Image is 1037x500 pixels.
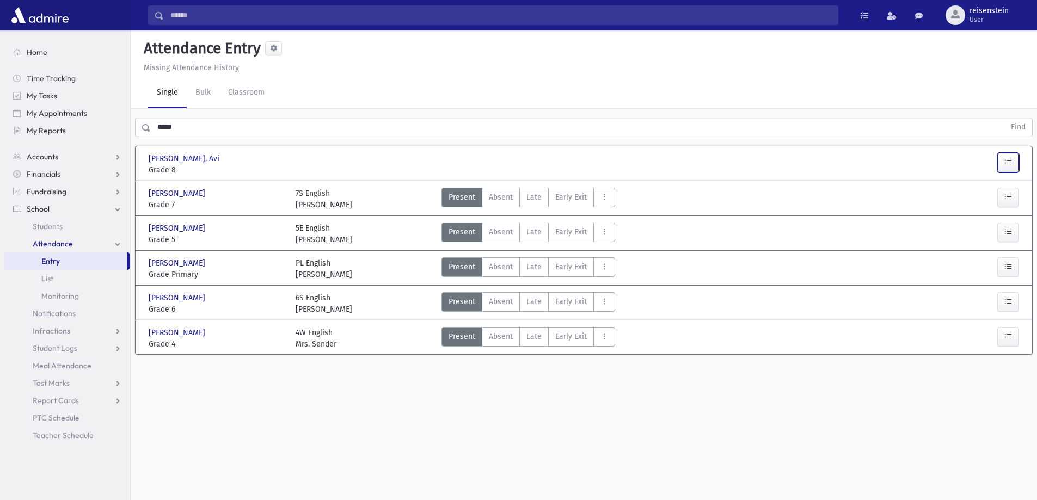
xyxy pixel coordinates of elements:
span: List [41,274,53,283]
a: Home [4,44,130,61]
span: Meal Attendance [33,361,91,371]
span: Monitoring [41,291,79,301]
span: [PERSON_NAME], Avi [149,153,222,164]
span: Accounts [27,152,58,162]
a: School [4,200,130,218]
span: Early Exit [555,331,587,342]
span: Present [449,226,475,238]
span: Teacher Schedule [33,430,94,440]
div: AttTypes [441,327,615,350]
span: User [969,15,1009,24]
span: Grade 5 [149,234,285,245]
a: Single [148,78,187,108]
span: Financials [27,169,60,179]
span: PTC Schedule [33,413,79,423]
div: 4W English Mrs. Sender [296,327,336,350]
a: Classroom [219,78,273,108]
u: Missing Attendance History [144,63,239,72]
a: Notifications [4,305,130,322]
span: Present [449,331,475,342]
span: Test Marks [33,378,70,388]
span: Absent [489,192,513,203]
span: Present [449,261,475,273]
a: Teacher Schedule [4,427,130,444]
a: Bulk [187,78,219,108]
div: AttTypes [441,292,615,315]
a: Student Logs [4,339,130,357]
span: [PERSON_NAME] [149,257,207,269]
span: Present [449,296,475,307]
span: Fundraising [27,187,66,196]
button: Find [1004,118,1032,137]
span: School [27,204,50,214]
a: My Appointments [4,104,130,122]
div: AttTypes [441,257,615,280]
span: Grade 8 [149,164,285,176]
span: Grade 4 [149,338,285,350]
div: 5E English [PERSON_NAME] [296,223,352,245]
a: Attendance [4,235,130,252]
span: Late [526,261,542,273]
span: Notifications [33,308,76,318]
span: [PERSON_NAME] [149,223,207,234]
span: Home [27,47,47,57]
span: My Appointments [27,108,87,118]
a: Meal Attendance [4,357,130,374]
a: My Tasks [4,87,130,104]
div: 6S English [PERSON_NAME] [296,292,352,315]
a: PTC Schedule [4,409,130,427]
span: Absent [489,226,513,238]
a: Financials [4,165,130,183]
a: Report Cards [4,392,130,409]
span: reisenstein [969,7,1009,15]
span: Late [526,226,542,238]
span: Students [33,221,63,231]
a: Students [4,218,130,235]
h5: Attendance Entry [139,39,261,58]
span: Entry [41,256,60,266]
span: Absent [489,296,513,307]
a: Test Marks [4,374,130,392]
span: Late [526,192,542,203]
img: AdmirePro [9,4,71,26]
a: Monitoring [4,287,130,305]
span: Early Exit [555,192,587,203]
a: Fundraising [4,183,130,200]
span: Grade 6 [149,304,285,315]
span: Early Exit [555,226,587,238]
a: Accounts [4,148,130,165]
span: Grade Primary [149,269,285,280]
span: Late [526,296,542,307]
a: Entry [4,252,127,270]
span: [PERSON_NAME] [149,327,207,338]
span: Absent [489,261,513,273]
input: Search [164,5,838,25]
span: My Tasks [27,91,57,101]
span: Present [449,192,475,203]
a: Infractions [4,322,130,339]
a: Time Tracking [4,70,130,87]
span: [PERSON_NAME] [149,292,207,304]
span: Grade 7 [149,199,285,211]
div: AttTypes [441,188,615,211]
span: Early Exit [555,296,587,307]
a: Missing Attendance History [139,63,239,72]
span: My Reports [27,126,66,135]
div: AttTypes [441,223,615,245]
span: Report Cards [33,396,79,405]
a: My Reports [4,122,130,139]
span: Time Tracking [27,73,76,83]
span: Student Logs [33,343,77,353]
span: Early Exit [555,261,587,273]
span: Late [526,331,542,342]
span: [PERSON_NAME] [149,188,207,199]
span: Absent [489,331,513,342]
span: Infractions [33,326,70,336]
a: List [4,270,130,287]
span: Attendance [33,239,73,249]
div: PL English [PERSON_NAME] [296,257,352,280]
div: 7S English [PERSON_NAME] [296,188,352,211]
